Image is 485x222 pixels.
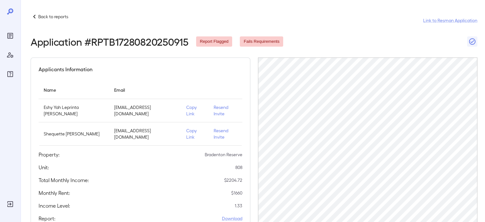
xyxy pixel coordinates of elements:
[39,65,92,73] h5: Applicants Information
[44,104,104,117] p: Eshy Yah Leprinta [PERSON_NAME]
[109,81,181,99] th: Email
[114,127,176,140] p: [EMAIL_ADDRESS][DOMAIN_NAME]
[196,39,232,45] span: Report Flagged
[39,151,60,158] h5: Property:
[423,17,477,24] a: Link to Resman Application
[224,177,242,183] p: $ 2204.72
[231,190,242,196] p: $ 1660
[240,39,283,45] span: Fails Requirements
[235,164,242,171] p: 808
[186,127,203,140] p: Copy Link
[186,104,203,117] p: Copy Link
[205,151,242,158] p: Bradenton Reserve
[38,13,68,20] p: Back to reports
[39,164,49,171] h5: Unit:
[5,31,15,41] div: Reports
[222,215,242,222] a: Download
[467,36,477,47] button: Close Report
[235,203,242,209] p: 1.33
[39,202,70,210] h5: Income Level:
[214,104,237,117] p: Resend Invite
[39,176,89,184] h5: Total Monthly Income:
[44,131,104,137] p: Shequette [PERSON_NAME]
[39,81,109,99] th: Name
[214,127,237,140] p: Resend Invite
[31,36,188,47] h2: Application # RPTB17280820250915
[5,50,15,60] div: Manage Users
[39,81,242,146] table: simple table
[5,199,15,209] div: Log Out
[114,104,176,117] p: [EMAIL_ADDRESS][DOMAIN_NAME]
[5,69,15,79] div: FAQ
[39,189,70,197] h5: Monthly Rent:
